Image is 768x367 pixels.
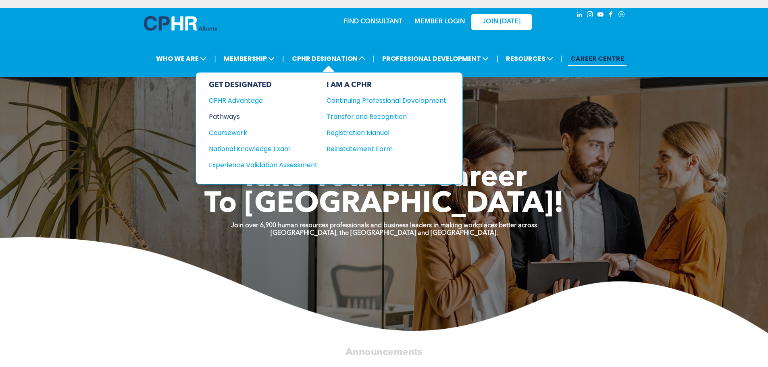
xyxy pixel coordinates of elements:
[586,10,595,21] a: instagram
[209,144,318,154] a: National Knowledge Exam
[575,10,584,21] a: linkedin
[380,51,491,66] span: PROFESSIONAL DEVELOPMENT
[343,19,402,25] a: FIND CONSULTANT
[209,81,318,89] div: GET DESIGNATED
[144,16,217,31] img: A blue and white logo for cp alberta
[327,144,434,154] div: Reinstatement Form
[561,50,563,67] li: |
[209,160,307,170] div: Experience Validation Assessment
[231,222,537,229] strong: Join over 6,900 human resources professionals and business leaders in making workplaces better ac...
[607,10,616,21] a: facebook
[471,14,532,30] a: JOIN [DATE]
[154,51,209,66] span: WHO WE ARE
[209,95,318,106] a: CPHR Advantage
[414,19,465,25] a: MEMBER LOGIN
[282,50,284,67] li: |
[214,50,216,67] li: |
[504,51,556,66] span: RESOURCES
[483,18,520,26] span: JOIN [DATE]
[289,51,368,66] span: CPHR DESIGNATION
[327,81,446,89] div: I AM A CPHR
[617,10,626,21] a: Social network
[271,230,498,236] strong: [GEOGRAPHIC_DATA], the [GEOGRAPHIC_DATA] and [GEOGRAPHIC_DATA].
[327,112,434,122] div: Transfer and Recognition
[209,160,318,170] a: Experience Validation Assessment
[327,112,446,122] a: Transfer and Recognition
[345,347,422,357] span: Announcements
[373,50,375,67] li: |
[204,190,564,219] span: To [GEOGRAPHIC_DATA]!
[327,95,446,106] a: Continuing Professional Development
[209,112,318,122] a: Pathways
[221,51,277,66] span: MEMBERSHIP
[327,144,446,154] a: Reinstatement Form
[209,144,307,154] div: National Knowledge Exam
[327,95,434,106] div: Continuing Professional Development
[209,128,318,138] a: Coursework
[496,50,498,67] li: |
[209,95,307,106] div: CPHR Advantage
[596,10,605,21] a: youtube
[327,128,446,138] a: Registration Manual
[209,128,307,138] div: Coursework
[568,51,626,66] a: CAREER CENTRE
[327,128,434,138] div: Registration Manual
[209,112,307,122] div: Pathways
